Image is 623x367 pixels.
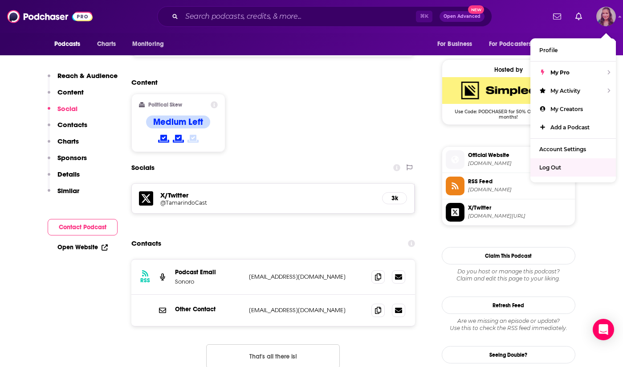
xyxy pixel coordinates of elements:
a: SimpleCast Deal: Use Code: PODCHASER for 50% OFF your first 2 months! [442,77,575,119]
img: SimpleCast Deal: Use Code: PODCHASER for 50% OFF your first 2 months! [442,77,575,104]
img: User Profile [596,7,616,26]
span: Open Advanced [444,14,480,19]
a: Profile [530,41,616,59]
a: Charts [91,36,122,53]
button: open menu [48,36,92,53]
h5: @TamarindoCast [160,199,303,206]
p: [EMAIL_ADDRESS][DOMAIN_NAME] [249,273,365,280]
h2: Political Skew [148,102,182,108]
div: Are we missing an episode or update? Use this to check the RSS feed immediately. [442,318,575,332]
p: Similar [57,186,79,195]
p: Sponsors [57,153,87,162]
span: Monitoring [132,38,164,50]
span: Charts [97,38,116,50]
a: Show notifications dropdown [550,9,565,24]
button: Details [48,170,80,186]
button: Show profile menu [596,7,616,26]
a: X/Twitter[DOMAIN_NAME][URL] [446,203,571,222]
span: Official Website [468,151,571,159]
ul: Show profile menu [530,38,616,182]
span: X/Twitter [468,204,571,212]
p: Sonoro [175,278,242,285]
span: Podcasts [54,38,81,50]
span: Profile [539,47,558,54]
span: For Podcasters [489,38,532,50]
button: Contact Podcast [48,219,118,235]
button: Content [48,88,84,104]
span: ⌘ K [416,11,432,22]
div: Hosted by [442,66,575,74]
span: RSS Feed [468,177,571,186]
span: My Pro [550,69,570,76]
span: Logged in as adriana.guzman [596,7,616,26]
button: Refresh Feed [442,297,575,314]
button: Open AdvancedNew [440,11,485,22]
span: Log Out [539,164,561,171]
span: feeds.simplecast.com [468,186,571,193]
p: Contacts [57,120,87,129]
input: Search podcasts, credits, & more... [182,9,416,24]
span: twitter.com/TamarindoCast [468,213,571,219]
span: Do you host or manage this podcast? [442,268,575,275]
span: More [549,38,564,50]
a: Add a Podcast [530,118,616,136]
a: My Creators [530,100,616,118]
a: Account Settings [530,140,616,158]
a: Seeing Double? [442,346,575,363]
span: podcasts.apple.com [468,160,571,167]
button: open menu [483,36,545,53]
button: open menu [542,36,575,53]
span: New [468,5,484,14]
h2: Contacts [131,235,161,252]
h4: Medium Left [153,116,203,128]
span: My Creators [550,106,583,112]
h3: RSS [140,277,150,284]
span: Add a Podcast [550,124,590,131]
button: open menu [431,36,484,53]
div: Search podcasts, credits, & more... [157,6,492,27]
button: Claim This Podcast [442,247,575,264]
span: For Business [437,38,472,50]
button: Contacts [48,120,87,137]
div: Open Intercom Messenger [593,319,614,340]
p: Content [57,88,84,96]
h2: Socials [131,159,155,176]
a: Official Website[DOMAIN_NAME] [446,150,571,169]
a: @TamarindoCast [160,199,375,206]
p: Podcast Email [175,268,242,276]
button: Charts [48,137,79,153]
button: Similar [48,186,79,203]
h5: 3k [390,194,399,202]
span: Use Code: PODCHASER for 50% OFF your first 2 months! [442,104,575,120]
a: Show notifications dropdown [572,9,586,24]
h2: Content [131,78,408,87]
p: Social [57,104,77,113]
button: Sponsors [48,153,87,170]
p: [EMAIL_ADDRESS][DOMAIN_NAME] [249,306,365,314]
span: My Activity [550,87,580,94]
p: Reach & Audience [57,71,118,80]
h5: X/Twitter [160,191,375,199]
div: Claim and edit this page to your liking. [442,268,575,282]
img: Podchaser - Follow, Share and Rate Podcasts [7,8,93,25]
span: Account Settings [539,146,586,153]
button: Reach & Audience [48,71,118,88]
button: open menu [126,36,175,53]
p: Details [57,170,80,178]
p: Charts [57,137,79,145]
a: RSS Feed[DOMAIN_NAME] [446,177,571,195]
a: Open Website [57,243,108,251]
button: Social [48,104,77,121]
p: Other Contact [175,305,242,313]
